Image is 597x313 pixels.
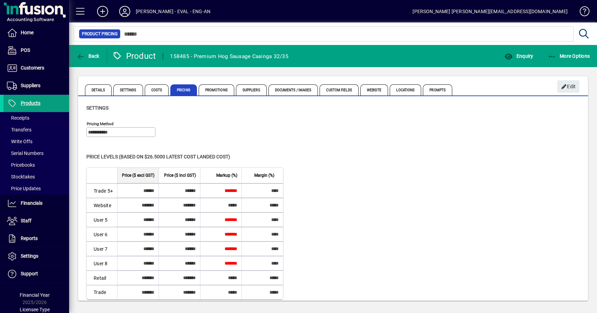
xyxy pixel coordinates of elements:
[575,1,588,24] a: Knowledge Base
[113,84,143,95] span: Settings
[423,84,452,95] span: Prompts
[546,50,592,62] button: More Options
[21,83,40,88] span: Suppliers
[7,115,29,121] span: Receipts
[112,50,156,62] div: Product
[164,172,196,179] span: Price ($ incl GST)
[122,172,154,179] span: Price ($ excl GST)
[3,147,69,159] a: Serial Numbers
[3,183,69,194] a: Price Updates
[20,292,50,298] span: Financial Year
[413,6,568,17] div: [PERSON_NAME] [PERSON_NAME][EMAIL_ADDRESS][DOMAIN_NAME]
[390,84,421,95] span: Locations
[21,218,31,223] span: Staff
[170,84,197,95] span: Pricing
[87,256,117,270] td: User 8
[76,53,99,59] span: Back
[75,50,101,62] button: Back
[561,81,576,92] span: Edit
[87,227,117,241] td: User 6
[7,186,41,191] span: Price Updates
[3,230,69,247] a: Reports
[3,59,69,77] a: Customers
[504,53,533,59] span: Enquiry
[20,307,50,312] span: Licensee Type
[92,5,114,18] button: Add
[7,162,35,168] span: Pricebooks
[87,183,117,198] td: Trade 5+
[3,112,69,124] a: Receipts
[21,200,42,206] span: Financials
[87,198,117,212] td: Website
[3,212,69,230] a: Staff
[254,172,274,179] span: Margin (%)
[557,80,579,93] button: Edit
[21,47,30,53] span: POS
[21,100,40,106] span: Products
[236,84,267,95] span: Suppliers
[199,84,234,95] span: Promotions
[86,105,108,111] span: Settings
[21,271,38,276] span: Support
[170,51,288,62] div: 158485 - Premium Hog Sausage Casings 32/35
[3,248,69,265] a: Settings
[85,84,112,95] span: Details
[87,212,117,227] td: User 5
[216,172,237,179] span: Markup (%)
[87,121,114,126] mat-label: Pricing method
[3,136,69,147] a: Write Offs
[82,30,117,37] span: Product Pricing
[69,50,107,62] app-page-header-button: Back
[7,139,32,144] span: Write Offs
[87,285,117,299] td: Trade
[3,124,69,136] a: Transfers
[87,241,117,256] td: User 7
[7,174,35,179] span: Stocktakes
[7,150,44,156] span: Serial Numbers
[3,77,69,94] a: Suppliers
[268,84,318,95] span: Documents / Images
[136,6,210,17] div: [PERSON_NAME] - EVAL - ENG-AN
[21,253,38,259] span: Settings
[21,236,38,241] span: Reports
[3,265,69,283] a: Support
[145,84,169,95] span: Costs
[360,84,388,95] span: Website
[320,84,358,95] span: Custom Fields
[21,30,34,35] span: Home
[7,127,31,132] span: Transfers
[3,24,69,42] a: Home
[3,159,69,171] a: Pricebooks
[503,50,535,62] button: Enquiry
[86,154,230,159] span: Price levels (based on $26.5000 Latest cost landed cost)
[21,65,44,71] span: Customers
[3,195,69,212] a: Financials
[3,42,69,59] a: POS
[548,53,590,59] span: More Options
[114,5,136,18] button: Profile
[87,270,117,285] td: Retail
[3,171,69,183] a: Stocktakes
